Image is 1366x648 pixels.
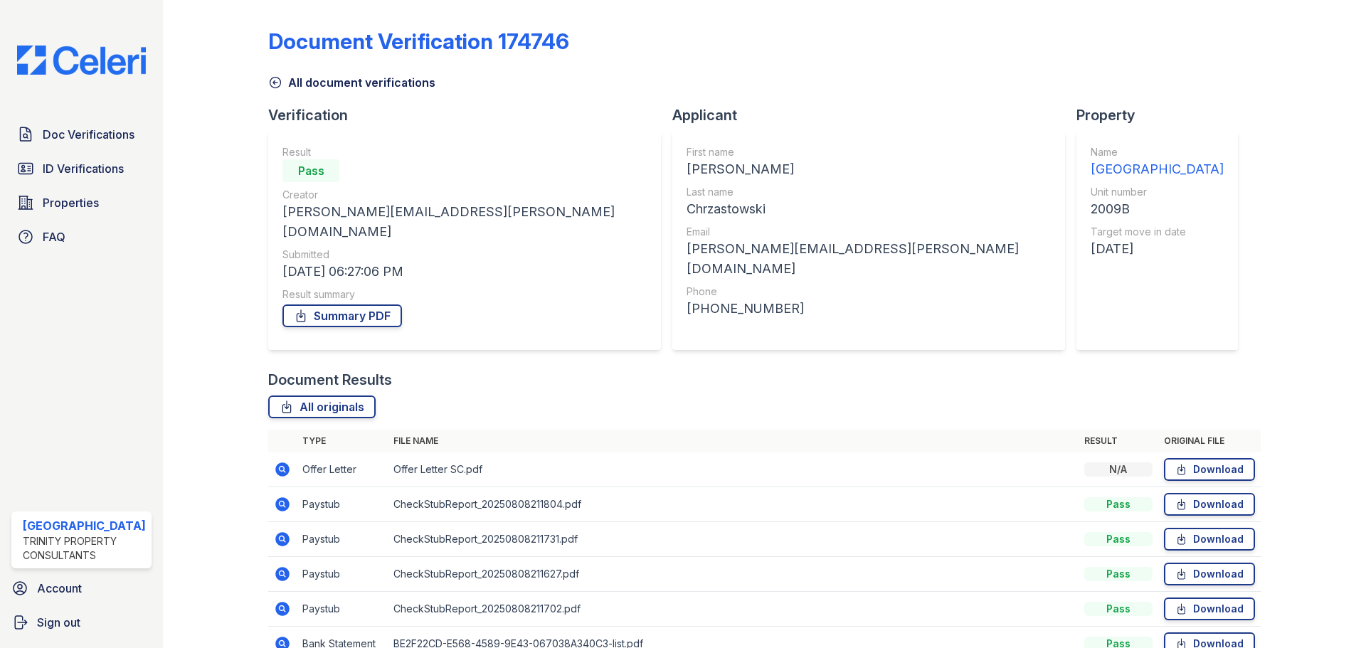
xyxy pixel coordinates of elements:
[388,430,1079,452] th: File name
[1084,462,1153,477] div: N/A
[282,262,647,282] div: [DATE] 06:27:06 PM
[1164,563,1255,585] a: Download
[687,145,1051,159] div: First name
[1091,145,1224,179] a: Name [GEOGRAPHIC_DATA]
[268,74,435,91] a: All document verifications
[1091,239,1224,259] div: [DATE]
[43,126,134,143] span: Doc Verifications
[297,592,388,627] td: Paystub
[672,105,1076,125] div: Applicant
[6,46,157,75] img: CE_Logo_Blue-a8612792a0a2168367f1c8372b55b34899dd931a85d93a1a3d3e32e68fde9ad4.png
[11,154,152,183] a: ID Verifications
[1076,105,1249,125] div: Property
[297,430,388,452] th: Type
[282,287,647,302] div: Result summary
[43,160,124,177] span: ID Verifications
[282,248,647,262] div: Submitted
[43,228,65,245] span: FAQ
[11,188,152,217] a: Properties
[1091,199,1224,219] div: 2009B
[37,580,82,597] span: Account
[1091,225,1224,239] div: Target move in date
[268,370,392,390] div: Document Results
[687,185,1051,199] div: Last name
[687,285,1051,299] div: Phone
[388,487,1079,522] td: CheckStubReport_20250808211804.pdf
[268,395,376,418] a: All originals
[43,194,99,211] span: Properties
[1084,602,1153,616] div: Pass
[1164,458,1255,481] a: Download
[687,225,1051,239] div: Email
[388,592,1079,627] td: CheckStubReport_20250808211702.pdf
[1164,597,1255,620] a: Download
[282,202,647,242] div: [PERSON_NAME][EMAIL_ADDRESS][PERSON_NAME][DOMAIN_NAME]
[1091,159,1224,179] div: [GEOGRAPHIC_DATA]
[37,614,80,631] span: Sign out
[23,517,146,534] div: [GEOGRAPHIC_DATA]
[282,304,402,327] a: Summary PDF
[6,608,157,637] a: Sign out
[1079,430,1158,452] th: Result
[388,452,1079,487] td: Offer Letter SC.pdf
[268,28,569,54] div: Document Verification 174746
[297,557,388,592] td: Paystub
[297,452,388,487] td: Offer Letter
[282,159,339,182] div: Pass
[388,522,1079,557] td: CheckStubReport_20250808211731.pdf
[1084,532,1153,546] div: Pass
[282,188,647,202] div: Creator
[1158,430,1261,452] th: Original file
[268,105,672,125] div: Verification
[388,557,1079,592] td: CheckStubReport_20250808211627.pdf
[11,120,152,149] a: Doc Verifications
[23,534,146,563] div: Trinity Property Consultants
[687,199,1051,219] div: Chrzastowski
[687,159,1051,179] div: [PERSON_NAME]
[297,487,388,522] td: Paystub
[687,239,1051,279] div: [PERSON_NAME][EMAIL_ADDRESS][PERSON_NAME][DOMAIN_NAME]
[1164,528,1255,551] a: Download
[6,574,157,602] a: Account
[282,145,647,159] div: Result
[1084,567,1153,581] div: Pass
[1084,497,1153,511] div: Pass
[1091,185,1224,199] div: Unit number
[1164,493,1255,516] a: Download
[1091,145,1224,159] div: Name
[297,522,388,557] td: Paystub
[687,299,1051,319] div: [PHONE_NUMBER]
[11,223,152,251] a: FAQ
